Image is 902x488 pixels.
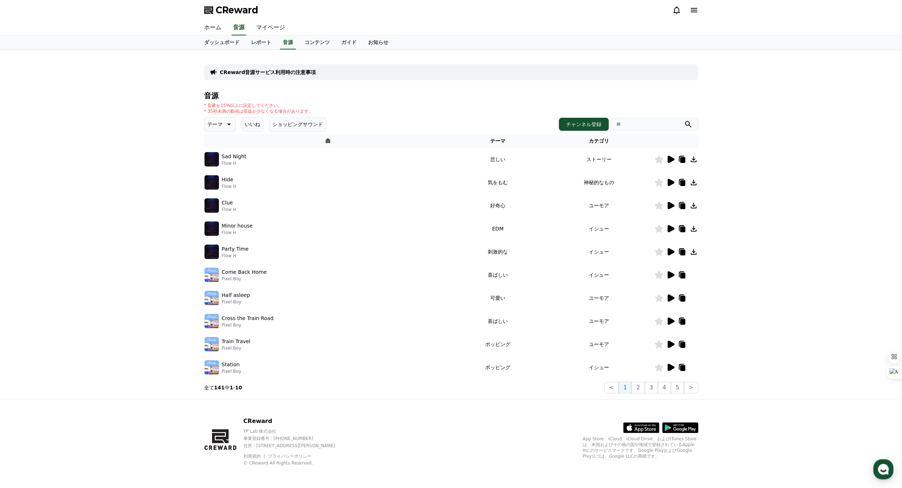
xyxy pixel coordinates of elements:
p: * 35秒未満の動画は収益が少なくなる場合があります。 [204,108,313,114]
td: 好奇心 [452,194,544,217]
td: ユーモア [544,310,654,333]
button: チャンネル登録 [559,118,609,131]
span: Settings [107,240,125,246]
img: music [204,268,219,282]
td: ポッピング [452,333,544,356]
img: music [204,360,219,375]
a: CReward [204,4,258,16]
img: music [204,314,219,328]
td: 気をもむ [452,171,544,194]
td: ストーリー [544,148,654,171]
p: YP Lab 株式会社 [243,428,348,434]
td: 悲しい [452,148,544,171]
td: イシュー [544,356,654,379]
td: 神秘的なもの [544,171,654,194]
a: ガイド [336,36,362,49]
a: ホーム [198,20,227,35]
span: CReward [216,4,258,16]
a: プライバシーポリシー [268,454,311,459]
p: App Store、iCloud、iCloud Drive、およびiTunes Storeは、米国およびその他の国や地域で登録されているApple Inc.のサービスマークです。Google P... [583,436,698,459]
a: 利用規約 [243,454,266,459]
p: テーマ [207,119,223,129]
td: ユーモア [544,333,654,356]
td: 刺激的な [452,240,544,263]
a: コンテンツ [299,36,336,49]
p: Pixel Boy [222,345,251,351]
img: music [204,221,219,236]
a: Home [2,229,48,247]
td: 喜ばしい [452,263,544,286]
img: music [204,152,219,167]
th: 曲 [204,134,452,148]
button: テーマ [204,117,236,131]
span: Home [18,240,31,246]
p: Station [222,361,240,368]
p: Flow H [222,230,253,236]
td: ユーモア [544,286,654,310]
td: 可愛い [452,286,544,310]
a: CReward音源サービス利用時の注意事項 [220,69,316,76]
p: Sad Night [222,153,246,160]
img: music [204,291,219,305]
p: Flow H [222,207,236,212]
p: Pixel Boy [222,276,267,282]
p: * 音量を15%以上に設定してください。 [204,103,313,108]
p: Flow H [222,253,249,259]
img: music [204,175,219,190]
button: 1 [618,382,631,393]
p: 事業登録番号 : [PHONE_NUMBER] [243,436,348,441]
a: 音源 [232,20,246,35]
p: Pixel Boy [222,299,250,305]
img: music [204,245,219,259]
a: Messages [48,229,93,247]
button: > [684,382,698,393]
button: ショッピングサウンド [269,117,326,131]
p: Pixel Boy [222,368,241,374]
p: Pixel Boy [222,322,273,328]
button: 2 [631,382,644,393]
strong: 10 [235,385,242,390]
h4: 音源 [204,92,698,100]
td: イシュー [544,263,654,286]
td: イシュー [544,217,654,240]
p: Clue [222,199,233,207]
p: Flow H [222,160,246,166]
p: Party Time [222,245,249,253]
p: 全て 中 - [204,384,242,391]
img: music [204,337,219,351]
a: レポート [245,36,277,49]
th: テーマ [452,134,544,148]
img: music [204,198,219,213]
p: © CReward All Rights Reserved. [243,460,348,466]
p: CReward [243,417,348,426]
a: 音源 [280,36,296,49]
p: Come Back Home [222,268,267,276]
a: ダッシュボード [198,36,245,49]
td: イシュー [544,240,654,263]
a: マイページ [250,20,291,35]
p: Half asleep [222,291,250,299]
td: 喜ばしい [452,310,544,333]
span: Messages [60,240,81,246]
p: Train Travel [222,338,251,345]
button: いいね [242,117,263,131]
p: Hide [222,176,233,183]
a: Settings [93,229,139,247]
td: ポッピング [452,356,544,379]
button: 5 [671,382,684,393]
p: Minor house [222,222,253,230]
th: カテゴリ [544,134,654,148]
button: 4 [658,382,671,393]
button: < [604,382,618,393]
strong: 141 [214,385,225,390]
p: Cross the Train Road [222,315,273,322]
td: EDM [452,217,544,240]
a: お知らせ [362,36,394,49]
p: 住所 : [STREET_ADDRESS][PERSON_NAME] [243,443,348,449]
button: 3 [645,382,658,393]
td: ユーモア [544,194,654,217]
strong: 1 [230,385,233,390]
p: Flow H [222,183,236,189]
